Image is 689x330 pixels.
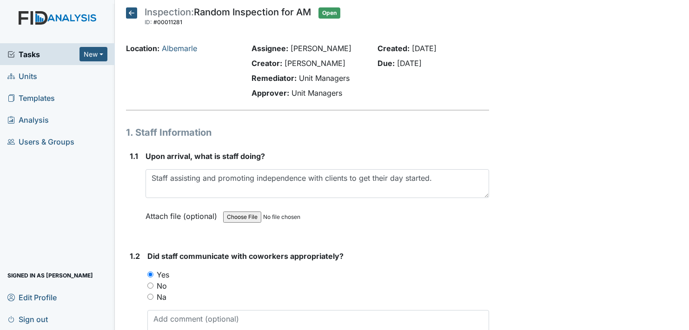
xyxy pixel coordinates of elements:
[147,251,344,261] span: Did staff communicate with coworkers appropriately?
[252,59,282,68] strong: Creator:
[378,44,410,53] strong: Created:
[145,19,152,26] span: ID:
[285,59,345,68] span: [PERSON_NAME]
[7,268,93,283] span: Signed in as [PERSON_NAME]
[146,152,265,161] span: Upon arrival, what is staff doing?
[130,251,140,262] label: 1.2
[7,69,37,83] span: Units
[79,47,107,61] button: New
[157,280,167,291] label: No
[318,7,340,19] span: Open
[412,44,437,53] span: [DATE]
[252,88,289,98] strong: Approver:
[126,44,159,53] strong: Location:
[7,112,49,127] span: Analysis
[7,290,57,304] span: Edit Profile
[147,271,153,277] input: Yes
[252,44,288,53] strong: Assignee:
[146,205,221,222] label: Attach file (optional)
[291,88,342,98] span: Unit Managers
[130,151,138,162] label: 1.1
[162,44,197,53] a: Albemarle
[126,125,489,139] h1: 1. Staff Information
[7,91,55,105] span: Templates
[7,134,74,149] span: Users & Groups
[157,291,166,303] label: Na
[397,59,422,68] span: [DATE]
[147,283,153,289] input: No
[7,312,48,326] span: Sign out
[299,73,350,83] span: Unit Managers
[145,7,311,28] div: Random Inspection for AM
[378,59,395,68] strong: Due:
[146,169,489,198] textarea: Staff assisting and promoting independence with clients to get their day started.
[147,294,153,300] input: Na
[145,7,194,18] span: Inspection:
[157,269,169,280] label: Yes
[291,44,351,53] span: [PERSON_NAME]
[153,19,182,26] span: #00011281
[252,73,297,83] strong: Remediator:
[7,49,79,60] a: Tasks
